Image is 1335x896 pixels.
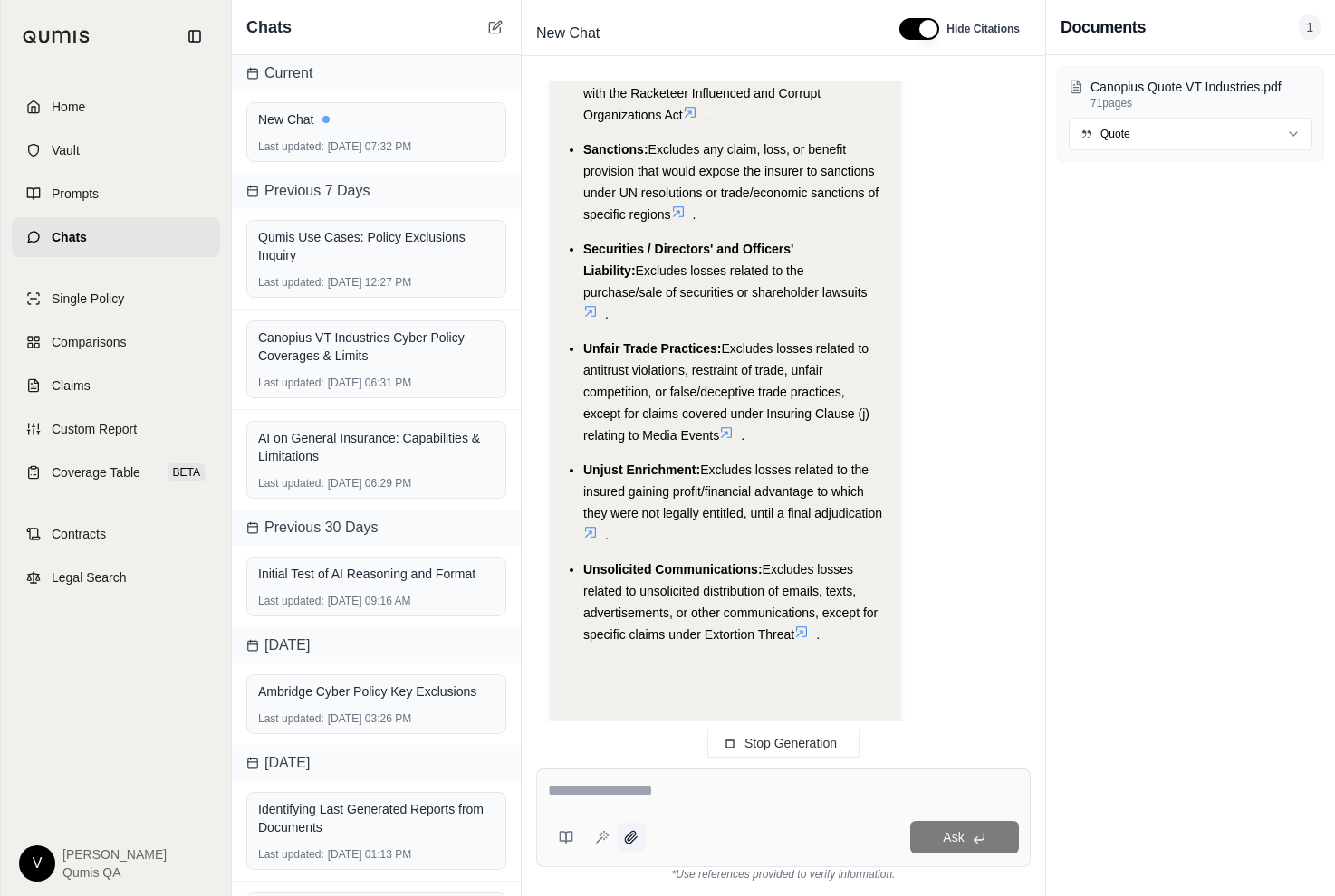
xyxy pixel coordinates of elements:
div: [DATE] 07:32 PM [258,139,495,154]
div: Canopius VT Industries Cyber Policy Coverages & Limits [258,329,495,365]
span: Last updated: [258,139,324,154]
span: Unsolicited Communications: [583,562,763,577]
p: 71 pages [1090,96,1312,110]
span: Qumis QA [62,863,167,882]
span: Excludes losses related to the insured gaining profit/financial advantage to which they were not ... [583,462,882,520]
button: Collapse sidebar [180,22,209,51]
div: [DATE] 06:31 PM [258,376,495,390]
span: Stop Generation [744,736,837,750]
span: [PERSON_NAME] [62,845,167,863]
img: Qumis Logo [23,30,91,43]
span: Chats [246,14,292,40]
div: V [19,845,55,882]
span: Excludes any claim, loss, or benefit provision that would expose the insurer to sanctions under U... [583,142,879,222]
span: Excludes losses related to the purchase/sale of securities or shareholder lawsuits [583,263,868,300]
span: 1 [1299,14,1321,40]
a: Claims [12,366,220,405]
button: Canopius Quote VT Industries.pdf71pages [1069,78,1312,110]
span: Coverage Table [52,463,140,481]
div: New Chat [258,110,495,129]
span: Sanctions: [583,142,648,157]
span: BETA [168,463,206,481]
a: Legal Search [12,558,220,597]
span: Securities / Directors' and Officers' Liability: [583,242,793,278]
button: New Chat [485,16,506,38]
div: Previous 30 Days [232,510,521,546]
div: [DATE] 09:16 AM [258,594,495,608]
span: Single Policy [52,290,124,308]
span: Prompts [52,185,99,203]
div: Initial Test of AI Reasoning and Format [258,565,495,583]
div: [DATE] 12:27 PM [258,275,495,290]
a: Chats [12,217,220,257]
span: . [816,627,820,642]
span: . [741,428,744,443]
span: Last updated: [258,847,324,862]
span: Hide Citations [946,22,1020,36]
span: Claims [52,377,91,395]
span: . [605,307,609,321]
span: Excludes losses related to antitrust violations, restraint of trade, unfair competition, or false... [583,341,869,443]
div: [DATE] [232,745,521,781]
span: Chats [52,228,87,246]
span: Unjust Enrichment: [583,462,700,477]
span: . [693,207,696,222]
span: . [605,528,609,542]
a: Contracts [12,514,220,554]
div: Edit Title [529,19,878,48]
button: Ask [910,821,1019,853]
span: Excludes losses related to unsolicited distribution of emails, texts, advertisements, or other co... [583,562,878,642]
a: Comparisons [12,322,220,362]
span: Last updated: [258,594,324,608]
span: Excludes losses related to failure to comply with the Racketeer Influenced and Corrupt Organizati... [583,64,862,122]
a: Single Policy [12,279,220,319]
span: Custom Report [52,420,137,438]
span: Contracts [52,525,106,543]
div: [DATE] [232,627,521,663]
button: Stop Generation [707,729,860,758]
span: . [705,108,708,122]
span: Last updated: [258,275,324,290]
span: Ask [943,830,964,844]
span: Last updated: [258,711,324,726]
p: Canopius Quote VT Industries.pdf [1090,78,1312,96]
span: Last updated: [258,476,324,491]
a: Custom Report [12,409,220,449]
div: Current [232,55,521,91]
a: Vault [12,130,220,170]
div: [DATE] 03:26 PM [258,711,495,726]
a: Coverage TableBETA [12,453,220,492]
span: Unfair Trade Practices: [583,341,722,356]
div: Qumis Use Cases: Policy Exclusions Inquiry [258,228,495,264]
a: Home [12,87,220,127]
div: Ambridge Cyber Policy Key Exclusions [258,682,495,701]
span: Comparisons [52,333,126,351]
div: Identifying Last Generated Reports from Documents [258,800,495,836]
div: [DATE] 01:13 PM [258,847,495,862]
span: Last updated: [258,376,324,390]
span: Home [52,98,85,116]
h3: Documents [1061,14,1146,40]
span: Vault [52,141,80,159]
a: Prompts [12,174,220,214]
div: AI on General Insurance: Capabilities & Limitations [258,429,495,465]
span: New Chat [529,19,607,48]
div: Previous 7 Days [232,173,521,209]
span: Legal Search [52,568,127,586]
div: [DATE] 06:29 PM [258,476,495,491]
div: *Use references provided to verify information. [536,867,1031,882]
